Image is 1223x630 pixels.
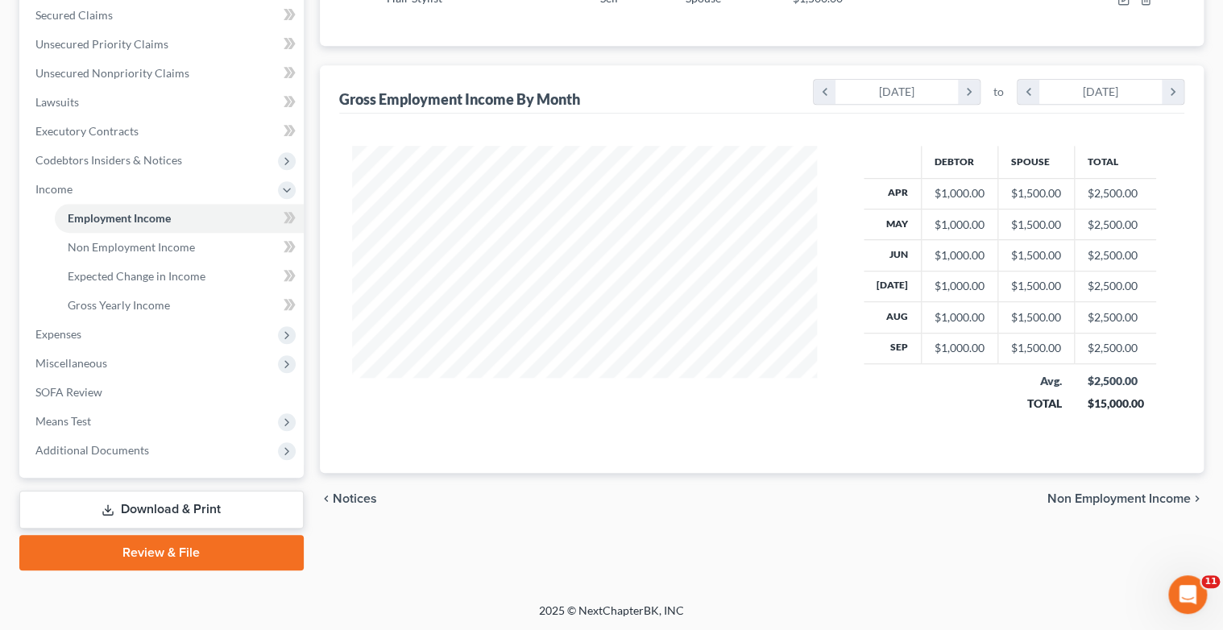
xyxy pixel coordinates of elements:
[35,95,79,109] span: Lawsuits
[993,84,1004,100] span: to
[1162,80,1184,104] i: chevron_right
[1074,178,1156,209] td: $2,500.00
[1011,309,1061,325] div: $1,500.00
[864,178,922,209] th: Apr
[1010,396,1061,412] div: TOTAL
[1074,240,1156,271] td: $2,500.00
[35,66,189,80] span: Unsecured Nonpriority Claims
[935,340,985,356] div: $1,000.00
[1074,302,1156,333] td: $2,500.00
[35,153,182,167] span: Codebtors Insiders & Notices
[1074,271,1156,301] td: $2,500.00
[68,298,170,312] span: Gross Yearly Income
[1074,146,1156,178] th: Total
[35,414,91,428] span: Means Test
[835,80,959,104] div: [DATE]
[864,333,922,363] th: Sep
[864,209,922,239] th: May
[935,278,985,294] div: $1,000.00
[935,309,985,325] div: $1,000.00
[1047,492,1191,505] span: Non Employment Income
[1010,373,1061,389] div: Avg.
[958,80,980,104] i: chevron_right
[864,240,922,271] th: Jun
[1087,396,1143,412] div: $15,000.00
[55,262,304,291] a: Expected Change in Income
[35,8,113,22] span: Secured Claims
[23,378,304,407] a: SOFA Review
[35,124,139,138] span: Executory Contracts
[864,302,922,333] th: Aug
[935,247,985,263] div: $1,000.00
[35,356,107,370] span: Miscellaneous
[55,291,304,320] a: Gross Yearly Income
[23,117,304,146] a: Executory Contracts
[864,271,922,301] th: [DATE]
[1011,278,1061,294] div: $1,500.00
[1191,492,1204,505] i: chevron_right
[1011,247,1061,263] div: $1,500.00
[35,443,149,457] span: Additional Documents
[1011,217,1061,233] div: $1,500.00
[1047,492,1204,505] button: Non Employment Income chevron_right
[35,182,73,196] span: Income
[55,233,304,262] a: Non Employment Income
[1018,80,1039,104] i: chevron_left
[935,185,985,201] div: $1,000.00
[23,88,304,117] a: Lawsuits
[814,80,835,104] i: chevron_left
[23,59,304,88] a: Unsecured Nonpriority Claims
[23,30,304,59] a: Unsecured Priority Claims
[19,535,304,570] a: Review & File
[1074,209,1156,239] td: $2,500.00
[35,327,81,341] span: Expenses
[333,492,377,505] span: Notices
[1039,80,1163,104] div: [DATE]
[1074,333,1156,363] td: $2,500.00
[23,1,304,30] a: Secured Claims
[68,240,195,254] span: Non Employment Income
[1168,575,1207,614] iframe: Intercom live chat
[1201,575,1220,588] span: 11
[921,146,997,178] th: Debtor
[997,146,1074,178] th: Spouse
[35,385,102,399] span: SOFA Review
[19,491,304,528] a: Download & Print
[68,269,205,283] span: Expected Change in Income
[339,89,580,109] div: Gross Employment Income By Month
[55,204,304,233] a: Employment Income
[1011,185,1061,201] div: $1,500.00
[1087,373,1143,389] div: $2,500.00
[35,37,168,51] span: Unsecured Priority Claims
[1011,340,1061,356] div: $1,500.00
[68,211,171,225] span: Employment Income
[320,492,333,505] i: chevron_left
[320,492,377,505] button: chevron_left Notices
[935,217,985,233] div: $1,000.00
